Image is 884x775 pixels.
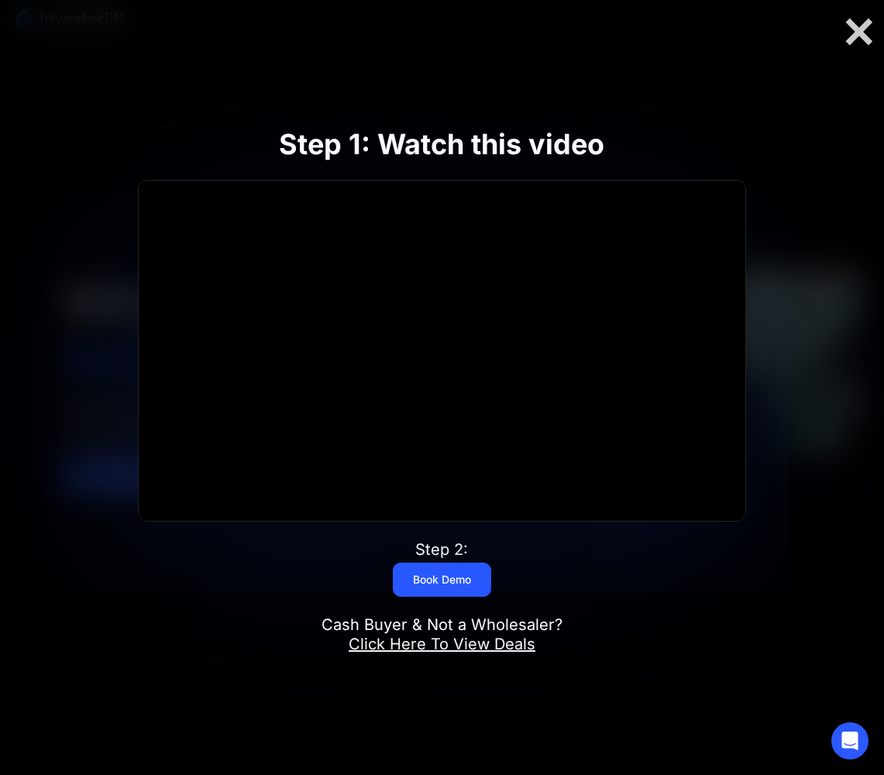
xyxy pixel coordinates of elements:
div: Open Intercom Messenger [831,722,869,759]
strong: Step 1: Watch this video [279,127,604,161]
a: Book Demo [393,563,491,597]
div: Step 2: [415,540,468,560]
div: Cash Buyer & Not a Wholesaler? [322,615,562,654]
a: Click Here To View Deals [349,635,535,653]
